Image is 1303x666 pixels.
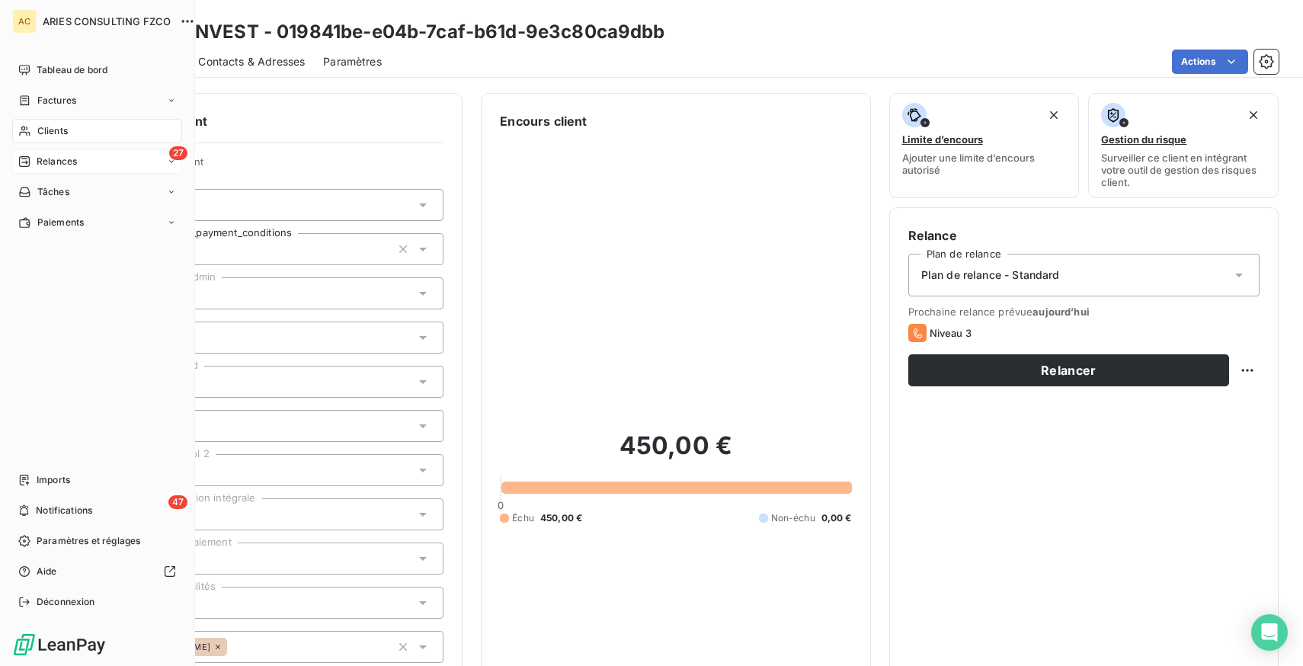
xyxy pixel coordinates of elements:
[12,559,182,584] a: Aide
[12,88,182,113] a: Factures
[889,93,1080,198] button: Limite d’encoursAjouter une limite d’encours autorisé
[1101,152,1266,188] span: Surveiller ce client en intégrant votre outil de gestion des risques client.
[12,58,182,82] a: Tableau de bord
[36,504,92,517] span: Notifications
[134,18,665,46] h3: BGST INVEST - 019841be-e04b-7caf-b61d-9e3c80ca9dbb
[123,155,443,177] span: Propriétés Client
[12,529,182,553] a: Paramètres et réglages
[37,595,95,609] span: Déconnexion
[921,267,1060,283] span: Plan de relance - Standard
[908,226,1260,245] h6: Relance
[37,185,69,199] span: Tâches
[1101,133,1186,146] span: Gestion du risque
[37,473,70,487] span: Imports
[37,216,84,229] span: Paiements
[169,146,187,160] span: 27
[908,354,1229,386] button: Relancer
[189,242,201,256] input: Ajouter une valeur
[512,511,534,525] span: Échu
[821,511,852,525] span: 0,00 €
[498,499,504,511] span: 0
[37,565,57,578] span: Aide
[12,210,182,235] a: Paiements
[930,327,972,339] span: Niveau 3
[43,15,171,27] span: ARIES CONSULTING FZCO
[37,63,107,77] span: Tableau de bord
[37,94,76,107] span: Factures
[12,180,182,204] a: Tâches
[908,306,1260,318] span: Prochaine relance prévue
[12,9,37,34] div: AC
[12,149,182,174] a: 27Relances
[500,112,587,130] h6: Encours client
[902,133,983,146] span: Limite d’encours
[1251,614,1288,651] div: Open Intercom Messenger
[227,640,239,654] input: Ajouter une valeur
[12,119,182,143] a: Clients
[540,511,582,525] span: 450,00 €
[323,54,382,69] span: Paramètres
[12,632,107,657] img: Logo LeanPay
[198,54,305,69] span: Contacts & Adresses
[771,511,815,525] span: Non-échu
[1032,306,1090,318] span: aujourd’hui
[168,495,187,509] span: 47
[37,534,140,548] span: Paramètres et réglages
[902,152,1067,176] span: Ajouter une limite d’encours autorisé
[92,112,443,130] h6: Informations client
[37,124,68,138] span: Clients
[1172,50,1248,74] button: Actions
[500,431,851,476] h2: 450,00 €
[1088,93,1279,198] button: Gestion du risqueSurveiller ce client en intégrant votre outil de gestion des risques client.
[12,468,182,492] a: Imports
[37,155,77,168] span: Relances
